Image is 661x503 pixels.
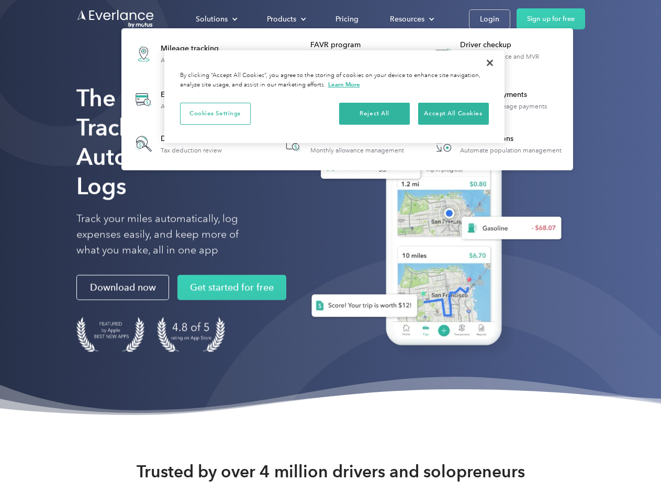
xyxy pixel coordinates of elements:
div: FAVR program [310,40,418,50]
img: Everlance, mileage tracker app, expense tracking app [295,100,570,361]
div: Privacy [164,50,505,143]
a: Download now [76,275,169,300]
a: Mileage trackingAutomatic mileage logs [127,35,234,73]
div: Automate population management [460,147,562,154]
div: Resources [390,13,424,26]
div: Pricing [335,13,358,26]
div: Automatic transaction logs [161,103,236,110]
a: HR IntegrationsAutomate population management [426,127,567,161]
a: More information about your privacy, opens in a new tab [328,81,360,88]
button: Reject All [339,103,410,125]
strong: Trusted by over 4 million drivers and solopreneurs [137,461,525,482]
div: Solutions [185,10,246,28]
button: Accept All Cookies [418,103,489,125]
button: Close [478,51,501,74]
div: Automatic mileage logs [161,57,229,64]
img: Badge for Featured by Apple Best New Apps [76,317,144,352]
a: Sign up for free [517,8,585,29]
div: Driver checkup [460,40,567,50]
a: Pricing [325,10,369,28]
div: Products [256,10,315,28]
a: Expense trackingAutomatic transaction logs [127,81,241,119]
a: FAVR programFixed & Variable Rate reimbursement design & management [276,35,418,73]
button: Cookies Settings [180,103,251,125]
nav: Products [121,28,573,170]
div: Login [480,13,499,26]
a: Login [469,9,510,29]
div: Resources [379,10,443,28]
a: Driver checkupLicense, insurance and MVR verification [426,35,568,73]
div: Tax deduction review [161,147,222,154]
div: Products [267,13,296,26]
div: Mileage tracking [161,43,229,54]
div: HR Integrations [460,134,562,144]
img: 4.9 out of 5 stars on the app store [157,317,225,352]
div: Solutions [196,13,228,26]
div: Monthly allowance management [310,147,404,154]
div: Deduction finder [161,134,222,144]
a: Get started for free [177,275,286,300]
div: License, insurance and MVR verification [460,53,567,68]
a: Accountable planMonthly allowance management [276,127,409,161]
div: Cookie banner [164,50,505,143]
div: By clicking “Accept All Cookies”, you agree to the storing of cookies on your device to enhance s... [180,71,489,90]
a: Deduction finderTax deduction review [127,127,227,161]
a: Go to homepage [76,9,155,29]
div: Expense tracking [161,90,236,100]
p: Track your miles automatically, log expenses easily, and keep more of what you make, all in one app [76,211,263,258]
